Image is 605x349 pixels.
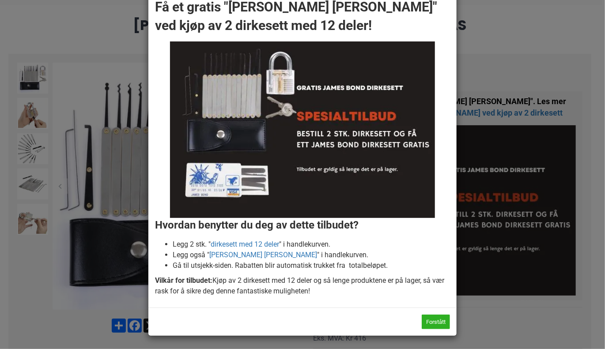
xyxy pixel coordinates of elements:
[170,41,435,218] img: Kjøp 2 dirkesett med 12 deler og få ett Jameas Bound Dirkesett gratis
[173,239,450,250] li: Legg 2 stk. " " i handlekurven.
[155,275,450,296] p: Kjøp av 2 dirkesett med 12 deler og så lenge produktene er på lager, så vær rask for å sikre deg ...
[209,250,317,260] a: [PERSON_NAME] [PERSON_NAME]
[422,315,450,329] button: Forstått
[173,250,450,260] li: Legg også " " i handlekurven.
[173,260,450,271] li: Gå til utsjekk-siden. Rabatten blir automatisk trukket fra totalbeløpet.
[211,239,279,250] a: dirkesett med 12 deler
[155,276,212,285] strong: Vilkår for tilbudet:
[155,218,450,233] h3: Hvordan benytter du deg av dette tilbudet?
